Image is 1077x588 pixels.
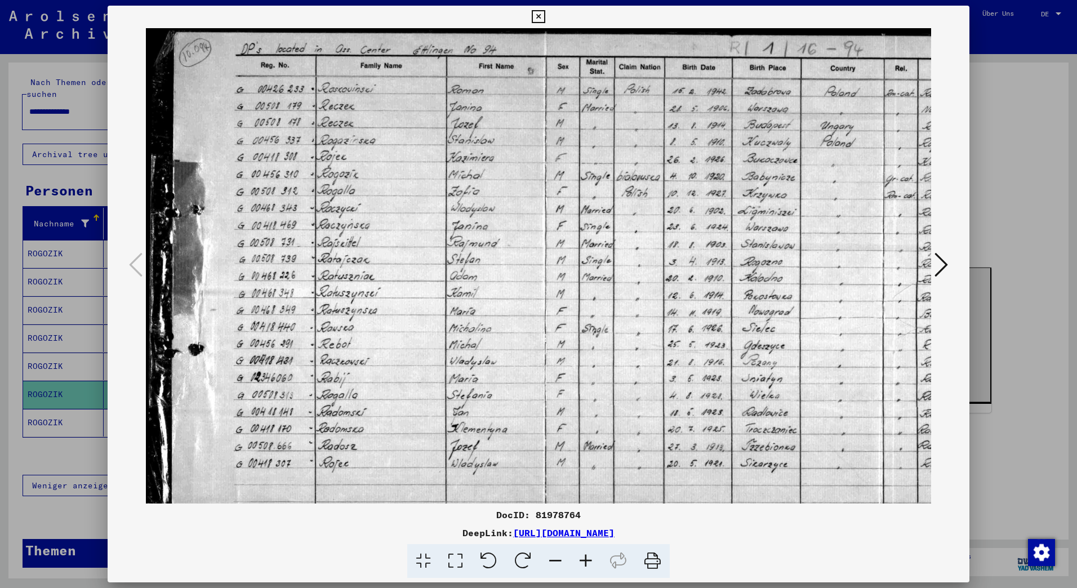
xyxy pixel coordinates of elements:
a: [URL][DOMAIN_NAME] [513,527,615,538]
div: DocID: 81978764 [108,508,969,522]
img: Zustimmung ändern [1028,539,1055,566]
div: DeepLink: [108,526,969,540]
